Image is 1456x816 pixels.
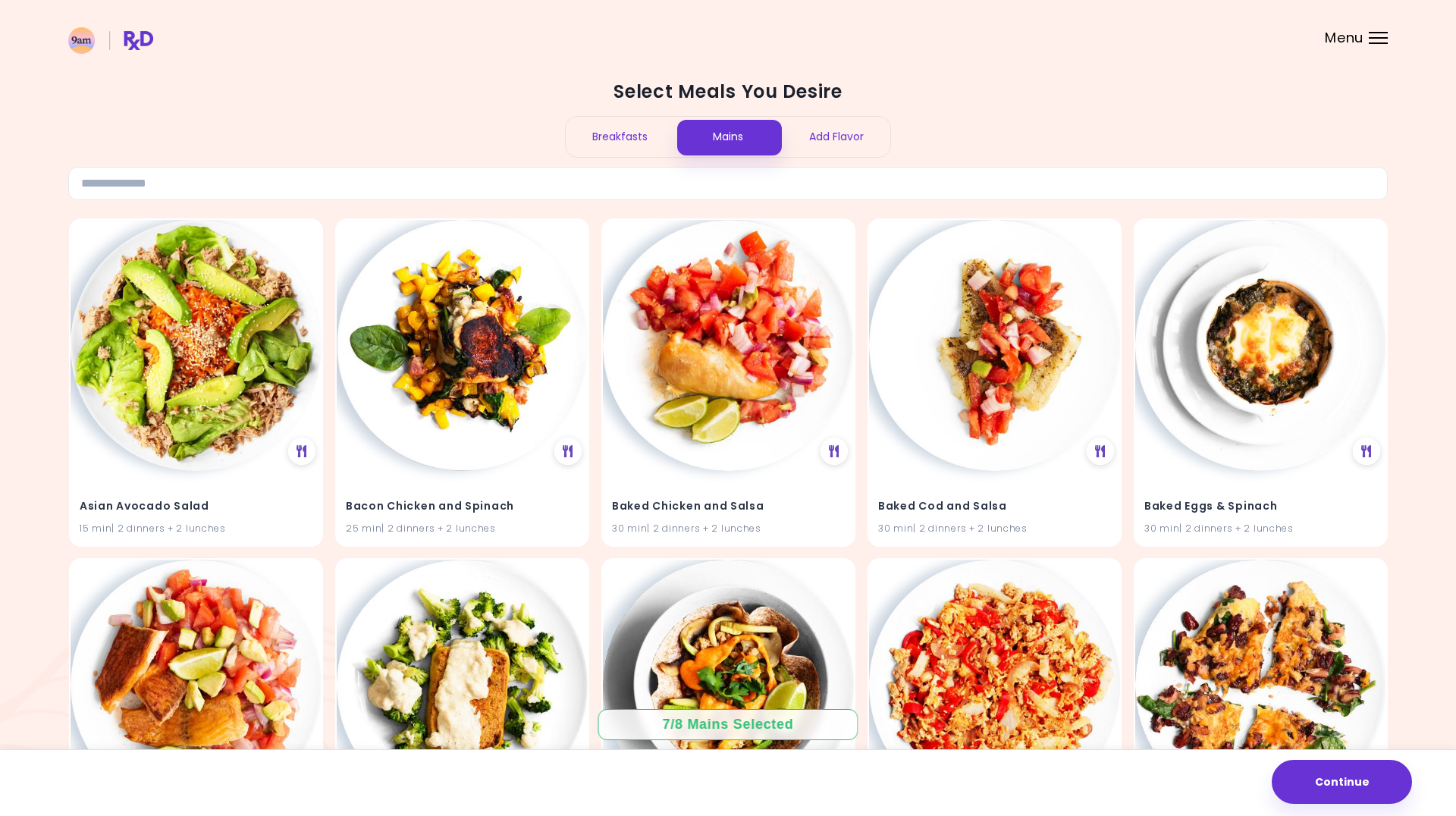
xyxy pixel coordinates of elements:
div: See Meal Plan [288,438,315,465]
div: Breakfasts [566,117,674,157]
div: 25 min | 2 dinners + 2 lunches [346,521,579,535]
h4: Baked Chicken and Salsa [612,494,845,518]
span: Menu [1325,31,1363,45]
img: RxDiet [68,27,153,54]
h4: Asian Avocado Salad [80,494,312,518]
div: See Meal Plan [1353,438,1380,465]
div: Add Flavor [782,117,890,157]
div: Mains [674,117,783,157]
button: Continue [1272,760,1412,804]
h2: Select Meals You Desire [68,80,1388,104]
div: 15 min | 2 dinners + 2 lunches [80,521,312,535]
h4: Bacon Chicken and Spinach [346,494,579,518]
h4: Baked Eggs & Spinach [1144,494,1377,518]
div: 30 min | 2 dinners + 2 lunches [1144,521,1377,535]
div: See Meal Plan [821,438,848,465]
div: See Meal Plan [554,438,582,465]
h4: Baked Cod and Salsa [878,494,1111,518]
div: 7 / 8 Mains Selected [651,715,805,734]
div: 30 min | 2 dinners + 2 lunches [878,521,1111,535]
div: 30 min | 2 dinners + 2 lunches [612,521,845,535]
div: See Meal Plan [1087,438,1114,465]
